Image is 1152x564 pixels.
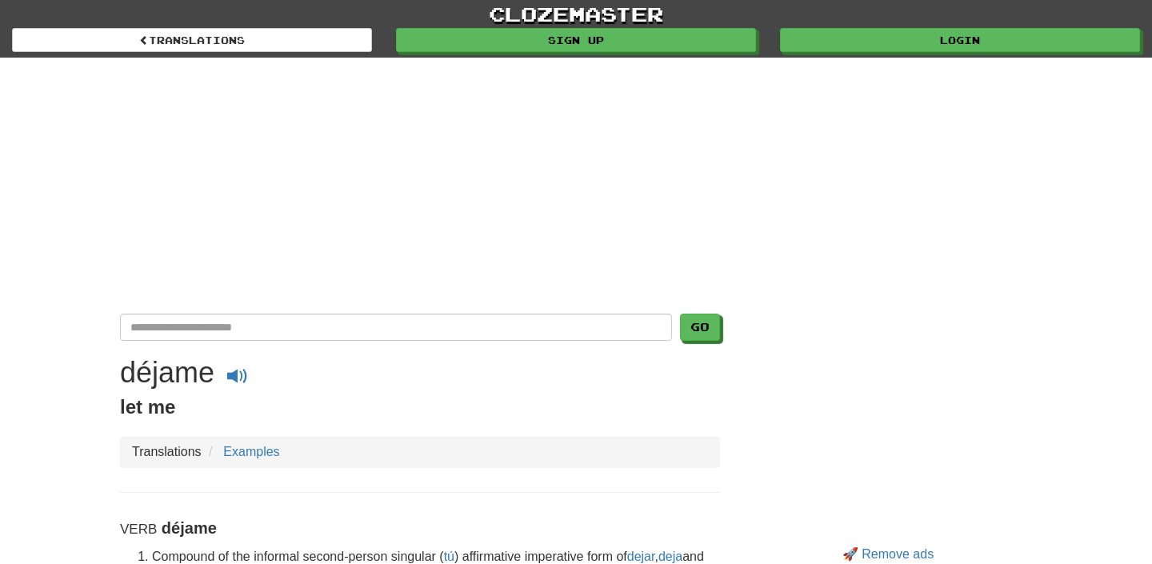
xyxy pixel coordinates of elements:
h1: déjame [120,356,214,389]
a: Examples [223,445,279,458]
a: deja [658,550,682,563]
a: 🚀 Remove ads [842,547,934,561]
a: Login [780,28,1140,52]
button: Go [680,314,720,341]
li: Translations [132,443,202,462]
a: Sign up [396,28,756,52]
strong: déjame [162,519,217,537]
span: let me [120,396,175,418]
input: Translate Spanish-English [120,314,672,341]
a: dejar [627,550,655,563]
button: Play audio déjame [218,364,257,394]
a: tú [444,550,454,563]
a: Translations [12,28,372,52]
small: Verb [120,522,157,537]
